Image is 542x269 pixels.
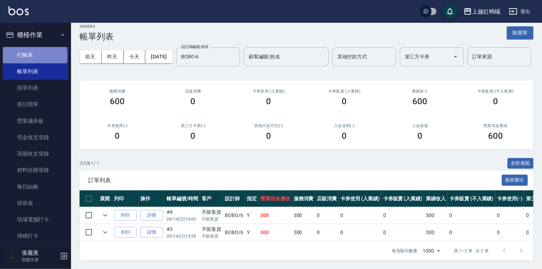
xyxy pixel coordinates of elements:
p: 不留客資 [202,216,222,222]
h2: 卡券使用(-) [88,123,147,128]
a: 打帳單 [3,47,68,63]
td: 0 [495,224,525,241]
th: 客戶 [200,190,223,207]
th: 服務消費 [292,190,315,207]
td: 300 [292,224,315,241]
h2: 入金儲值 [391,123,449,128]
td: 300 [424,207,448,224]
td: #3 [165,224,200,241]
h5: 張麗美 [22,249,58,257]
th: 帳單編號/時間 [165,190,200,207]
a: 掃碼打卡 [3,228,68,244]
a: 高階收支登錄 [3,146,68,162]
p: 不留客資 [202,233,222,239]
td: BOBO /6 [223,207,245,224]
a: 帳單列表 [3,63,68,80]
button: 報表匯出 [502,175,528,186]
h3: 600 [488,131,503,141]
img: Person [6,249,20,263]
td: 0 [381,224,424,241]
p: 每頁顯示數量 [392,248,417,254]
h3: 0 [266,96,271,106]
h3: 600 [110,96,125,106]
h2: 入金使用(-) [315,123,374,128]
th: 卡券使用(-) [495,190,525,207]
a: 現金收支登錄 [3,129,68,146]
td: Y [245,207,259,224]
button: 全部展開 [508,158,534,169]
td: 300 [424,224,448,241]
td: 300 [292,207,315,224]
td: 0 [448,207,495,224]
h2: 其他付款方式(-) [239,123,298,128]
h3: 0 [191,96,196,106]
div: 不留客資 [202,209,222,216]
div: 不留客資 [202,226,222,233]
button: 前天 [80,50,102,63]
button: 列印 [114,227,137,238]
p: 第 1–2 筆 共 2 筆 [454,248,489,254]
h2: 卡券販賣 (不入業績) [466,89,525,94]
td: 300 [259,224,292,241]
h3: 0 [115,131,120,141]
a: 排班表 [3,195,68,211]
button: 今天 [124,50,146,63]
button: [DATE] [145,50,172,63]
p: 高階主管 [22,257,58,263]
a: 報表匯出 [502,176,528,183]
button: 上越紅螞蟻 [461,4,503,19]
td: 300 [259,207,292,224]
h2: 業績收入 [391,89,449,94]
td: 0 [315,224,339,241]
a: 掛單列表 [3,80,68,96]
th: 卡券使用 (入業績) [338,190,381,207]
td: Y [245,224,259,241]
button: expand row [100,210,110,221]
button: 登出 [506,5,533,18]
a: 詳情 [140,210,163,221]
div: 1000 [420,241,443,260]
img: Logo [9,6,29,15]
h2: 第三方卡券(-) [164,123,222,128]
h3: 600 [413,96,428,106]
h3: 0 [342,96,347,106]
h3: 服務消費 [88,89,147,94]
button: Open [450,51,461,62]
h2: 店販消費 [164,89,222,94]
td: 0 [448,224,495,241]
button: save [443,4,457,19]
a: 現場電腦打卡 [3,211,68,228]
th: 展開 [98,190,112,207]
td: BOBO /6 [223,224,245,241]
p: 09/14 (日) 15:58 [167,233,198,239]
h3: 帳單列表 [80,32,114,42]
h3: 0 [191,131,196,141]
th: 營業現金應收 [259,190,292,207]
td: #9 [165,207,200,224]
h2: 營業現金應收 [466,123,525,128]
button: 昨天 [102,50,124,63]
th: 設計師 [223,190,245,207]
td: 0 [315,207,339,224]
button: 新開單 [507,26,533,39]
button: 櫃檯作業 [3,26,68,44]
span: 訂單列表 [88,177,502,184]
a: 座位開單 [3,96,68,112]
label: 設計師編號/姓名 [181,44,209,49]
h3: 0 [266,131,271,141]
th: 業績收入 [424,190,448,207]
th: 店販消費 [315,190,339,207]
button: expand row [100,227,110,238]
th: 卡券販賣 (入業績) [381,190,424,207]
a: 詳情 [140,227,163,238]
h2: ORDERS [80,24,114,29]
th: 卡券販賣 (不入業績) [448,190,495,207]
td: 0 [338,224,381,241]
th: 指定 [245,190,259,207]
h3: 0 [342,131,347,141]
h2: 卡券使用 (入業績) [239,89,298,94]
h3: 0 [418,131,423,141]
th: 操作 [139,190,165,207]
button: 列印 [114,210,137,221]
td: 0 [338,207,381,224]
